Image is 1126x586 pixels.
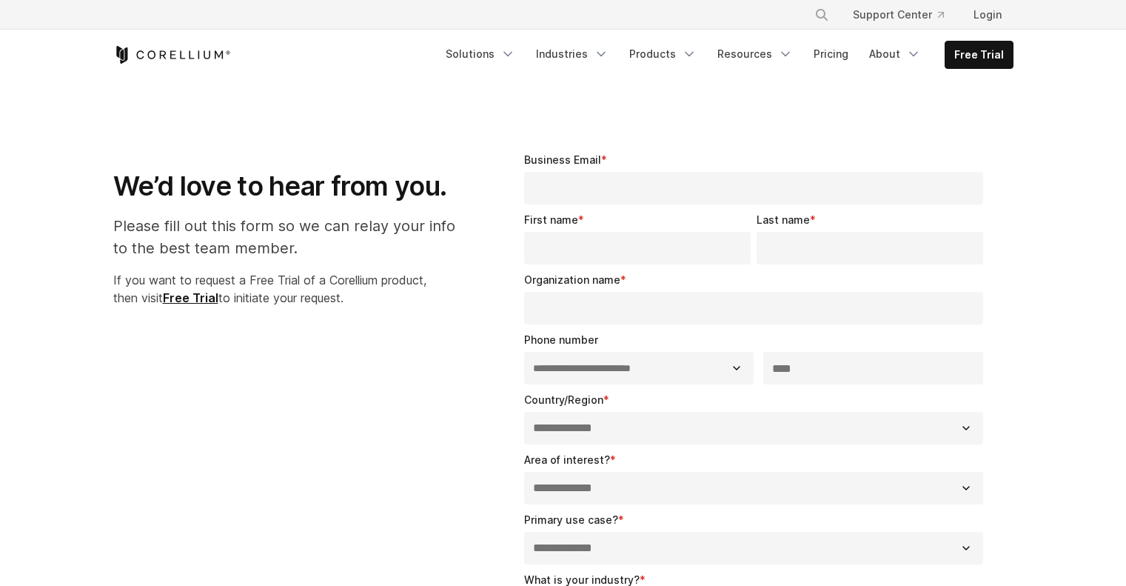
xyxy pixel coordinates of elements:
a: About [860,41,930,67]
a: Support Center [841,1,956,28]
button: Search [808,1,835,28]
a: Products [620,41,706,67]
a: Free Trial [163,290,218,305]
span: Last name [757,213,810,226]
a: Pricing [805,41,857,67]
div: Navigation Menu [437,41,1013,69]
a: Free Trial [945,41,1013,68]
span: What is your industry? [524,573,640,586]
a: Resources [708,41,802,67]
a: Corellium Home [113,46,231,64]
span: Business Email [524,153,601,166]
h1: We’d love to hear from you. [113,170,471,203]
p: Please fill out this form so we can relay your info to the best team member. [113,215,471,259]
span: Organization name [524,273,620,286]
div: Navigation Menu [797,1,1013,28]
span: Primary use case? [524,513,618,526]
a: Industries [527,41,617,67]
span: First name [524,213,578,226]
p: If you want to request a Free Trial of a Corellium product, then visit to initiate your request. [113,271,471,307]
a: Login [962,1,1013,28]
span: Phone number [524,333,598,346]
span: Area of interest? [524,453,610,466]
a: Solutions [437,41,524,67]
span: Country/Region [524,393,603,406]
